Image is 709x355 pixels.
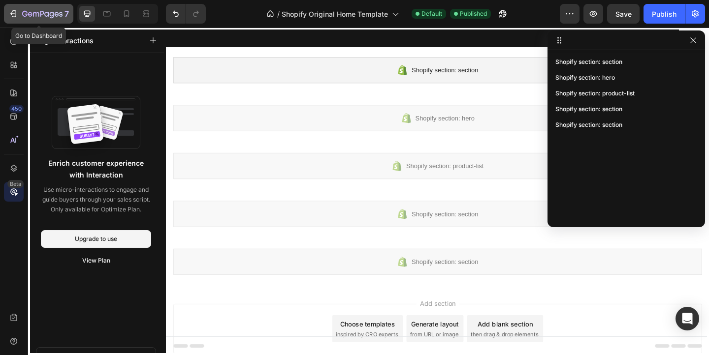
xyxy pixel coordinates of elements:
p: Enrich customer experience with Interaction [43,157,149,181]
p: Only available for Optimize Plan. [41,205,151,214]
span: Default [421,9,442,18]
span: Save [615,10,632,18]
p: Page interactions [36,35,94,46]
span: Shopify section: product-list [555,89,635,98]
span: / [277,9,280,19]
button: View Plan [41,252,151,269]
p: 7 [64,8,69,20]
div: Beta [7,180,24,188]
button: Publish [644,4,685,24]
div: Undo/Redo [166,4,206,24]
div: Open Intercom Messenger [676,307,699,330]
div: Upgrade to use [75,235,117,243]
span: Shopify section: section [555,57,622,67]
span: Shopify section: section [555,104,622,114]
div: 450 [9,105,24,113]
div: Publish [652,9,677,19]
span: Shopify section: hero [555,73,615,83]
div: View Plan [82,256,110,265]
iframe: Design area [166,28,709,355]
button: Save [607,4,640,24]
button: 7 [4,4,73,24]
p: Use micro-interactions to engage and guide buyers through your sales script. [41,185,151,205]
span: Published [460,9,487,18]
button: Upgrade to use [41,230,151,248]
span: Shopify section: section [555,120,622,130]
span: Shopify Original Home Template [282,9,388,19]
